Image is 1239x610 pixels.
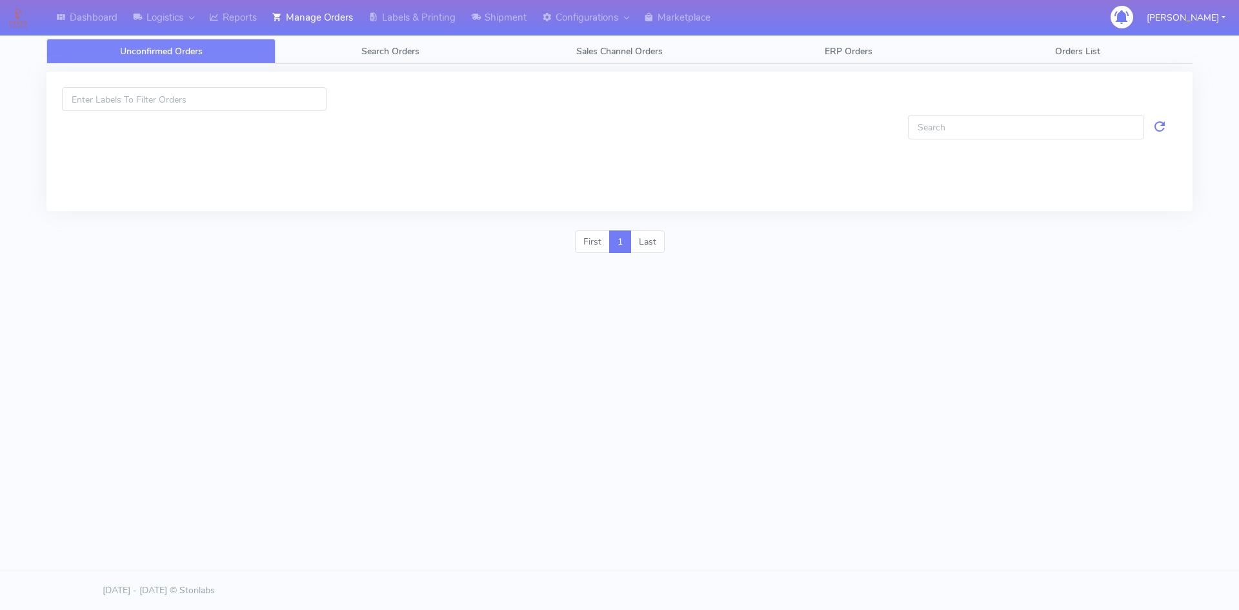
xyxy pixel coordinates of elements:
[46,39,1193,64] ul: Tabs
[908,115,1144,139] input: Search
[609,230,631,254] a: 1
[1137,5,1235,31] button: [PERSON_NAME]
[120,45,203,57] span: Unconfirmed Orders
[576,45,663,57] span: Sales Channel Orders
[361,45,419,57] span: Search Orders
[825,45,872,57] span: ERP Orders
[62,87,327,111] input: Enter Labels To Filter Orders
[1055,45,1100,57] span: Orders List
